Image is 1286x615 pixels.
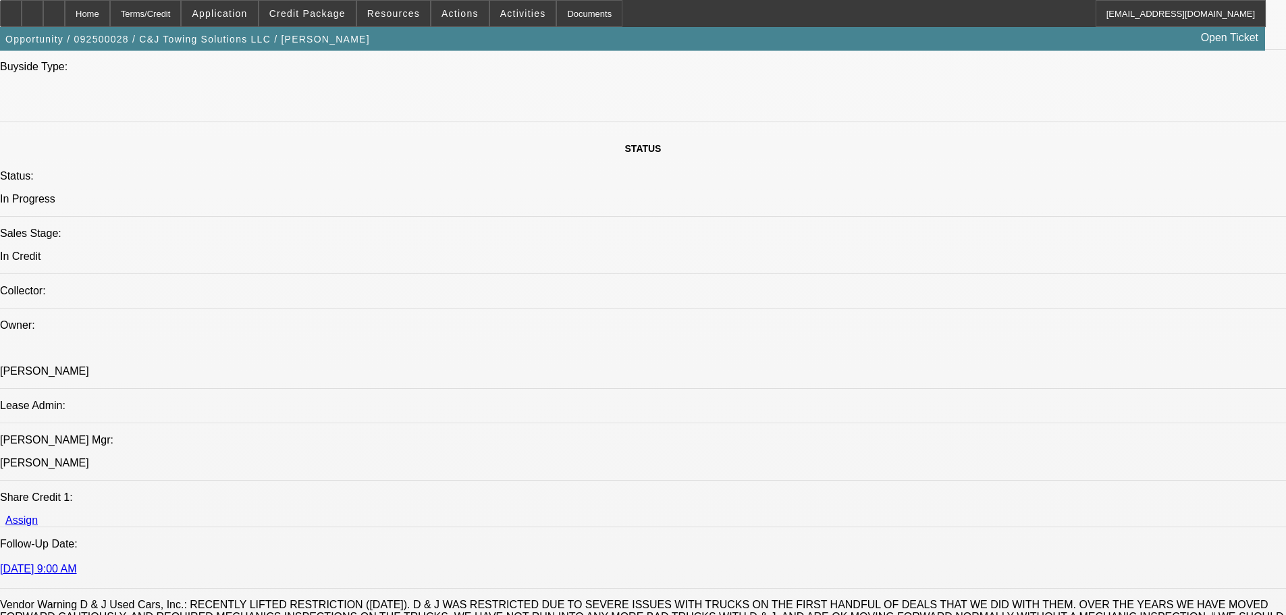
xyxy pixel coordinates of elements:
button: Activities [490,1,556,26]
span: Credit Package [269,8,346,19]
span: Actions [441,8,479,19]
span: Resources [367,8,420,19]
button: Application [182,1,257,26]
span: STATUS [625,143,662,154]
a: Open Ticket [1196,26,1264,49]
button: Credit Package [259,1,356,26]
span: Activities [500,8,546,19]
a: Assign [5,514,38,526]
button: Actions [431,1,489,26]
span: Opportunity / 092500028 / C&J Towing Solutions LLC / [PERSON_NAME] [5,34,370,45]
button: Resources [357,1,430,26]
span: Application [192,8,247,19]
